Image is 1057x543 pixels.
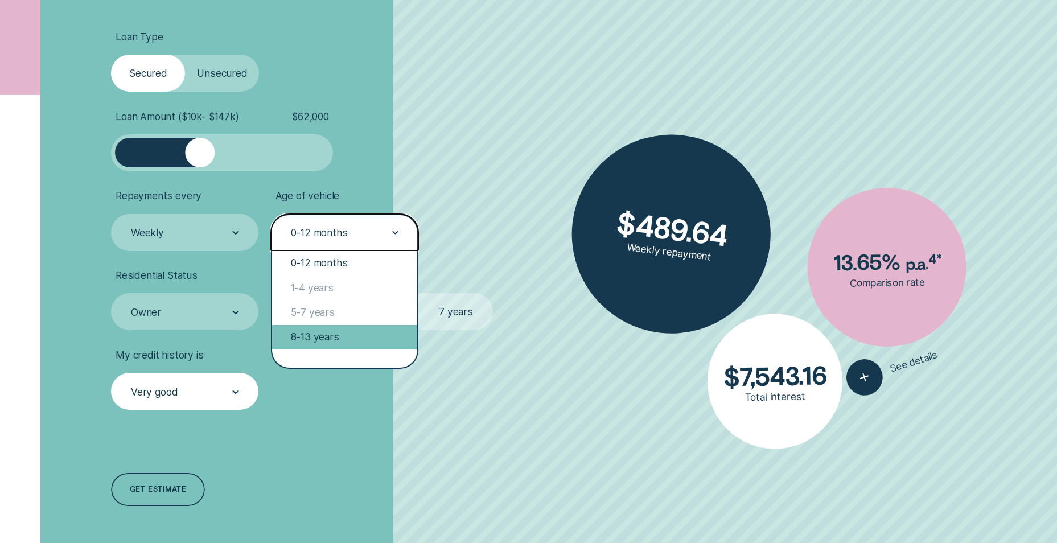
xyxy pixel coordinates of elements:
div: 0-12 months [272,251,417,275]
div: 1-4 years [272,275,417,300]
div: Owner [131,306,161,319]
span: Residential Status [116,269,198,282]
span: $ 62,000 [292,110,329,123]
span: See details [889,348,939,375]
label: 7 years [419,293,493,330]
span: My credit history is [116,349,204,361]
div: 5-7 years [272,300,417,324]
a: Get estimate [111,473,204,506]
span: Loan Amount ( $10k - $147k ) [116,110,239,123]
div: 8-13 years [272,325,417,349]
div: Weekly [131,227,164,239]
button: See details [842,336,943,400]
label: Secured [111,55,185,92]
span: Repayments every [116,190,201,202]
div: 0-12 months [291,227,348,239]
label: Unsecured [185,55,259,92]
span: Loan Type [116,31,163,43]
span: Age of vehicle [275,190,340,202]
div: Very good [131,386,178,398]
